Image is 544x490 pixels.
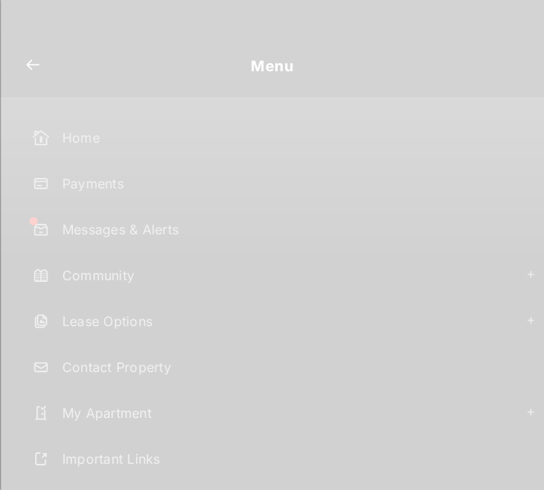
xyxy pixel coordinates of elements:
a: Payments [26,164,544,203]
a: Community [26,256,518,295]
a: Important Links [26,439,544,479]
a: My Apartment [26,393,518,433]
h5: Menu [251,55,293,77]
a: Contact Property [26,347,544,387]
a: Messages & Alerts [26,210,544,249]
a: Lease Options [26,302,518,341]
a: Home [26,118,544,157]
